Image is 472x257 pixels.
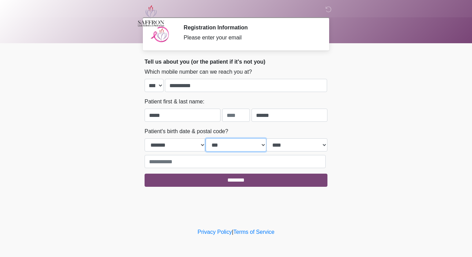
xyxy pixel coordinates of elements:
label: Which mobile number can we reach you at? [145,68,252,76]
img: Saffron Laser Aesthetics and Medical Spa Logo [138,5,165,27]
a: Terms of Service [233,229,274,235]
a: | [232,229,233,235]
img: Agent Avatar [150,24,170,45]
div: Please enter your email [184,34,317,42]
a: Privacy Policy [198,229,232,235]
label: Patient's birth date & postal code? [145,127,228,136]
label: Patient first & last name: [145,98,204,106]
h2: Tell us about you (or the patient if it's not you) [145,58,327,65]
